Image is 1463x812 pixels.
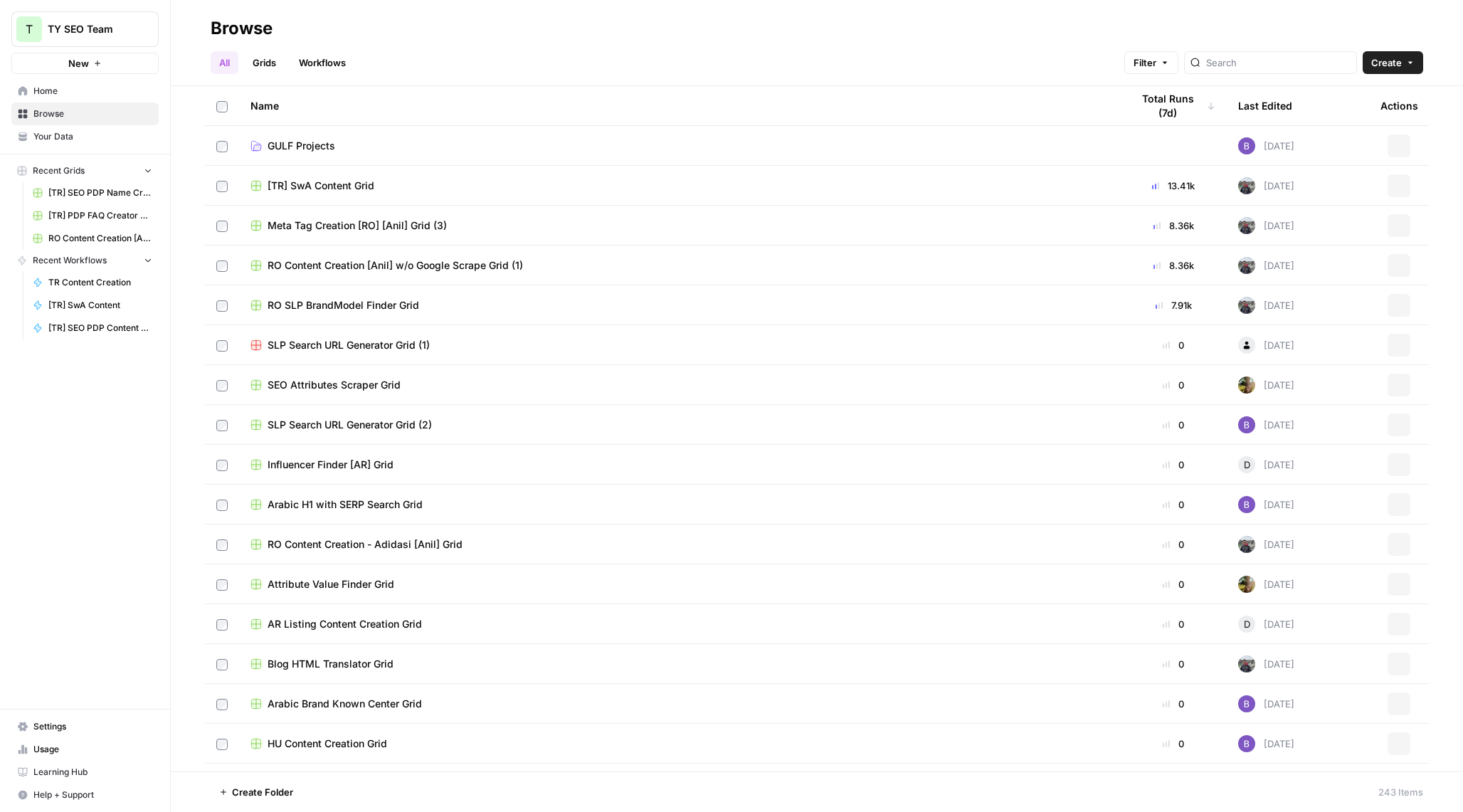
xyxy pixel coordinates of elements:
div: [DATE] [1238,735,1294,752]
div: 8.36k [1131,218,1215,233]
span: [TR] SwA Content [48,299,152,312]
a: All [211,51,238,74]
div: 8.36k [1131,258,1215,273]
div: 7.91k [1131,298,1215,312]
a: Arabic Brand Known Center Grid [250,697,1109,711]
span: GULF Projects [268,139,335,153]
span: Blog HTML Translator Grid [268,657,394,671]
div: 13.41k [1131,179,1215,193]
a: Influencer Finder [AR] Grid [250,458,1109,472]
img: gw1sx2voaue3qv6n9g0ogtx49w3o [1238,655,1255,673]
button: Create Folder [211,781,302,803]
div: 0 [1131,617,1215,631]
a: TR Content Creation [26,271,159,294]
button: Filter [1124,51,1178,74]
div: 0 [1131,577,1215,591]
span: SEO Attributes Scraper Grid [268,378,401,392]
button: Workspace: TY SEO Team [11,11,159,47]
a: Learning Hub [11,761,159,784]
a: RO Content Creation - Adidasi [Anil] Grid [250,537,1109,552]
div: Total Runs (7d) [1131,86,1215,125]
div: [DATE] [1238,257,1294,274]
button: Recent Grids [11,160,159,181]
button: Recent Workflows [11,250,159,271]
span: Create Folder [232,785,293,799]
a: Arabic H1 with SERP Search Grid [250,497,1109,512]
span: Influencer Finder [AR] Grid [268,458,394,472]
div: [DATE] [1238,416,1294,433]
span: Arabic Brand Known Center Grid [268,697,422,711]
img: ado9ny5rx1ptjx4mjd37i33wy0ah [1238,496,1255,513]
div: [DATE] [1238,297,1294,314]
span: D [1244,617,1250,631]
button: New [11,53,159,74]
span: Home [33,85,152,97]
span: RO Content Creation - Adidasi [Anil] Grid [268,537,463,552]
span: Filter [1134,56,1156,70]
a: [TR] SwA Content [26,294,159,317]
div: Last Edited [1238,86,1292,125]
a: SLP Search URL Generator Grid (2) [250,418,1109,432]
a: [TR] SEO PDP Content Creation [26,317,159,339]
span: Create [1371,56,1402,70]
span: [TR] PDP FAQ Creator Grid [48,209,152,222]
div: 0 [1131,458,1215,472]
img: gw1sx2voaue3qv6n9g0ogtx49w3o [1238,257,1255,274]
div: [DATE] [1238,177,1294,194]
a: GULF Projects [250,139,1109,153]
span: RO Content Creation [Anil] w/o Google Scrape Grid (1) [268,258,523,273]
div: [DATE] [1238,456,1294,473]
a: SLP Search URL Generator Grid (1) [250,338,1109,352]
span: Usage [33,743,152,756]
div: [DATE] [1238,655,1294,673]
span: Recent Grids [33,164,85,177]
a: RO Content Creation [Anil] w/o Google Scrape Grid (1) [250,258,1109,273]
div: [DATE] [1238,376,1294,394]
span: Help + Support [33,789,152,801]
a: SEO Attributes Scraper Grid [250,378,1109,392]
span: New [68,56,89,70]
a: Usage [11,738,159,761]
div: Actions [1380,86,1418,125]
a: Meta Tag Creation [RO] [Anil] Grid (3) [250,218,1109,233]
a: [TR] SEO PDP Name Creation Grid [26,181,159,204]
span: Attribute Value Finder Grid [268,577,394,591]
button: Create [1363,51,1423,74]
img: gw1sx2voaue3qv6n9g0ogtx49w3o [1238,177,1255,194]
span: TY SEO Team [48,22,134,36]
span: RO Content Creation [Anil] w/o Google Scrape Grid [48,232,152,245]
img: qq2rv3o47c9jtr97g6zjqk3rl5v9 [1238,576,1255,593]
span: Recent Workflows [33,254,107,267]
a: Your Data [11,125,159,148]
div: 0 [1131,537,1215,552]
a: Blog HTML Translator Grid [250,657,1109,671]
a: RO Content Creation [Anil] w/o Google Scrape Grid [26,227,159,250]
div: [DATE] [1238,337,1294,354]
div: 0 [1131,497,1215,512]
span: Settings [33,720,152,733]
div: [DATE] [1238,496,1294,513]
img: gw1sx2voaue3qv6n9g0ogtx49w3o [1238,536,1255,553]
a: Attribute Value Finder Grid [250,577,1109,591]
input: Search [1206,56,1351,70]
span: [TR] SwA Content Grid [268,179,374,193]
span: D [1244,458,1250,472]
div: [DATE] [1238,576,1294,593]
a: Workflows [290,51,354,74]
div: 243 Items [1378,785,1423,799]
img: qq2rv3o47c9jtr97g6zjqk3rl5v9 [1238,376,1255,394]
a: [TR] PDP FAQ Creator Grid [26,204,159,227]
span: Browse [33,107,152,120]
div: 0 [1131,657,1215,671]
span: Meta Tag Creation [RO] [Anil] Grid (3) [268,218,447,233]
span: SLP Search URL Generator Grid (2) [268,418,432,432]
a: [TR] SwA Content Grid [250,179,1109,193]
span: RO SLP BrandModel Finder Grid [268,298,419,312]
span: TR Content Creation [48,276,152,289]
button: Help + Support [11,784,159,806]
div: [DATE] [1238,217,1294,234]
div: 0 [1131,697,1215,711]
a: HU Content Creation Grid [250,737,1109,751]
img: gw1sx2voaue3qv6n9g0ogtx49w3o [1238,297,1255,314]
div: [DATE] [1238,695,1294,712]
